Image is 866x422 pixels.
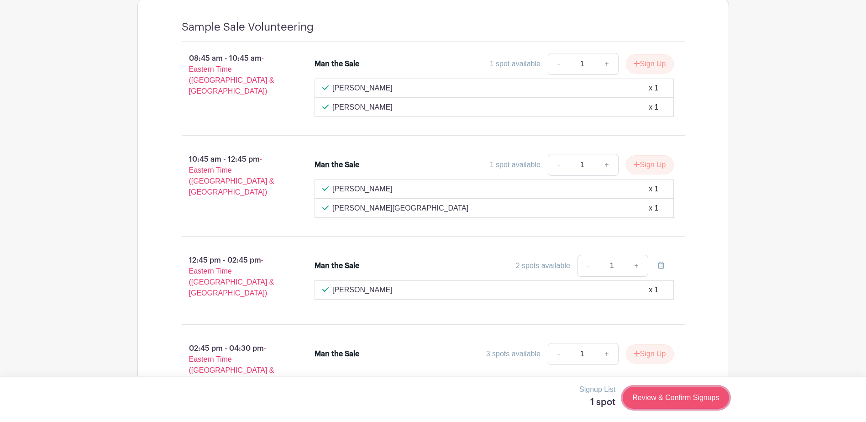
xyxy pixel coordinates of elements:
h4: Sample Sale Volunteering [182,21,314,34]
span: - Eastern Time ([GEOGRAPHIC_DATA] & [GEOGRAPHIC_DATA]) [189,54,274,95]
p: [PERSON_NAME] [332,285,393,295]
p: 10:45 am - 12:45 pm [167,150,300,201]
a: - [577,255,598,277]
div: x 1 [649,203,658,214]
p: [PERSON_NAME][GEOGRAPHIC_DATA] [332,203,468,214]
div: Man the Sale [315,159,359,170]
div: Man the Sale [315,58,359,69]
a: + [595,343,618,365]
div: Man the Sale [315,260,359,271]
a: Review & Confirm Signups [623,387,729,409]
p: Signup List [579,384,615,395]
p: [PERSON_NAME] [332,102,393,113]
div: x 1 [649,102,658,113]
div: Man the Sale [315,348,359,359]
a: + [625,255,648,277]
p: 08:45 am - 10:45 am [167,49,300,100]
a: + [595,154,618,176]
div: x 1 [649,184,658,195]
div: x 1 [649,83,658,94]
a: + [595,53,618,75]
span: - Eastern Time ([GEOGRAPHIC_DATA] & [GEOGRAPHIC_DATA]) [189,155,274,196]
button: Sign Up [626,54,674,74]
div: 1 spot available [490,58,541,69]
h5: 1 spot [579,397,615,408]
button: Sign Up [626,155,674,174]
p: 02:45 pm - 04:30 pm [167,339,300,390]
p: [PERSON_NAME] [332,83,393,94]
div: x 1 [649,285,658,295]
div: 1 spot available [490,159,541,170]
a: - [548,53,569,75]
button: Sign Up [626,344,674,364]
div: 2 spots available [516,260,570,271]
span: - Eastern Time ([GEOGRAPHIC_DATA] & [GEOGRAPHIC_DATA]) [189,256,274,297]
p: [PERSON_NAME] [332,184,393,195]
p: 12:45 pm - 02:45 pm [167,251,300,302]
a: - [548,154,569,176]
div: 3 spots available [486,348,541,359]
a: - [548,343,569,365]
